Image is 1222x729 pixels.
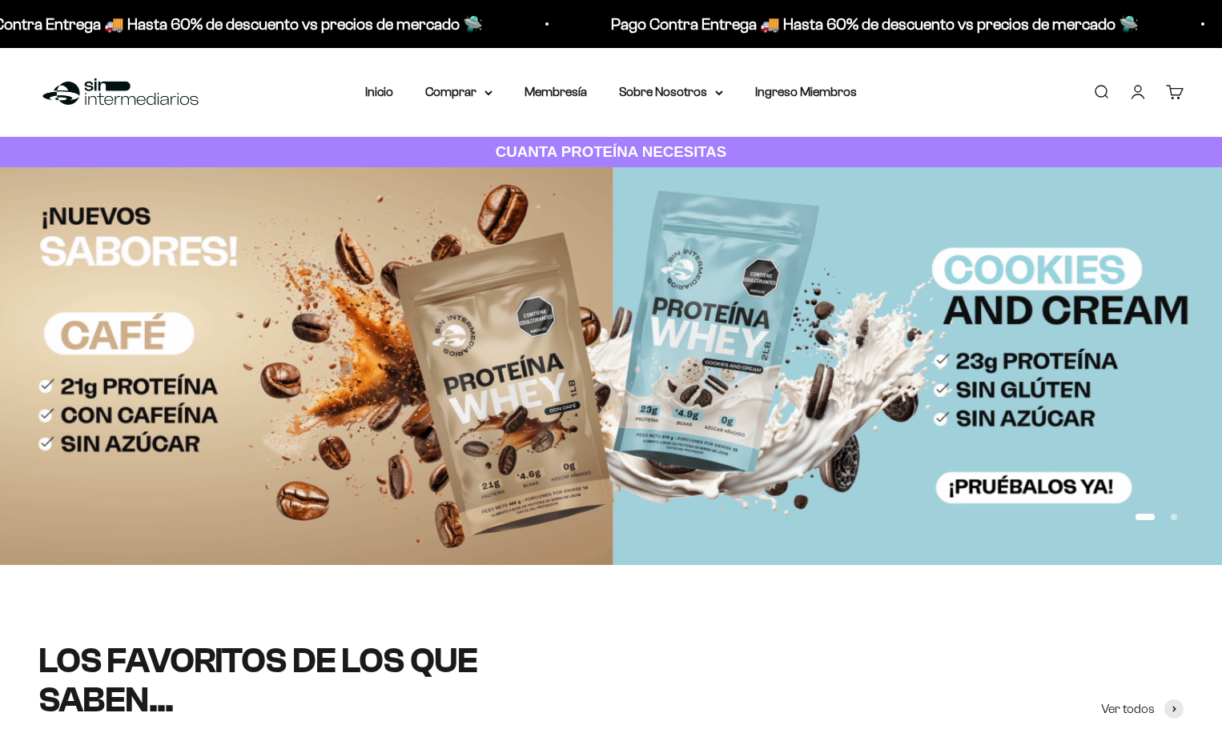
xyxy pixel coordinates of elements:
a: Inicio [365,85,393,98]
split-lines: LOS FAVORITOS DE LOS QUE SABEN... [38,641,477,719]
summary: Comprar [425,82,492,102]
span: Ver todos [1101,699,1155,719]
p: Pago Contra Entrega 🚚 Hasta 60% de descuento vs precios de mercado 🛸 [597,11,1125,37]
summary: Sobre Nosotros [619,82,723,102]
strong: CUANTA PROTEÍNA NECESITAS [496,143,727,160]
a: Ingreso Miembros [755,85,857,98]
a: Ver todos [1101,699,1184,719]
a: Membresía [525,85,587,98]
